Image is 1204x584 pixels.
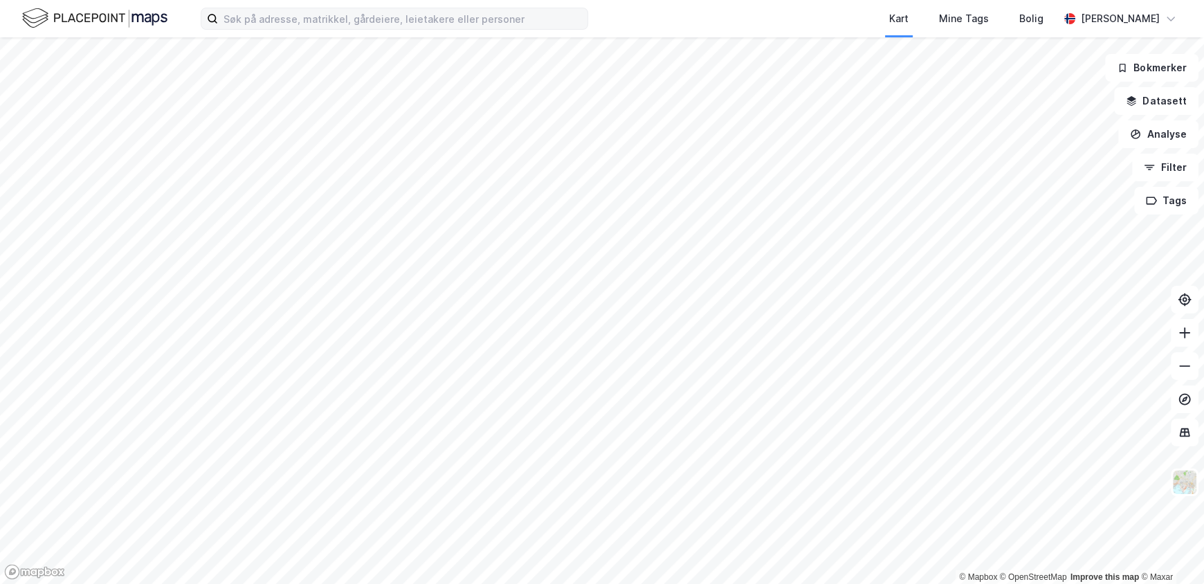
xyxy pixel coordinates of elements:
div: Bolig [1019,10,1043,27]
iframe: Chat Widget [1135,518,1204,584]
div: Kart [889,10,909,27]
a: Mapbox [959,572,997,582]
a: Improve this map [1070,572,1139,582]
button: Filter [1132,154,1198,181]
a: OpenStreetMap [1000,572,1067,582]
div: [PERSON_NAME] [1081,10,1160,27]
img: Z [1171,469,1198,495]
div: Kontrollprogram for chat [1135,518,1204,584]
button: Analyse [1118,120,1198,148]
img: logo.f888ab2527a4732fd821a326f86c7f29.svg [22,6,167,30]
input: Søk på adresse, matrikkel, gårdeiere, leietakere eller personer [218,8,587,29]
button: Datasett [1114,87,1198,115]
a: Mapbox homepage [4,564,65,580]
button: Tags [1134,187,1198,215]
button: Bokmerker [1105,54,1198,82]
div: Mine Tags [939,10,989,27]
